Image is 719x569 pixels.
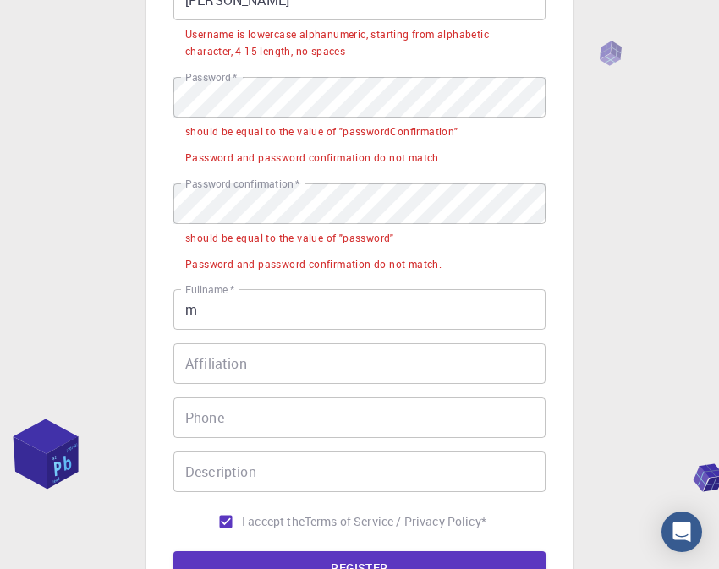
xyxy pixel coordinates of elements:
div: Username is lowercase alphanumeric, starting from alphabetic character, 4-15 length, no spaces [185,26,534,60]
div: Password and password confirmation do not match. [185,256,442,273]
label: Password [185,70,237,85]
div: should be equal to the value of "password" [185,230,394,247]
p: Terms of Service / Privacy Policy * [305,513,486,530]
span: I accept the [242,513,305,530]
label: Password confirmation [185,177,299,191]
a: Terms of Service / Privacy Policy* [305,513,486,530]
div: should be equal to the value of "passwordConfirmation" [185,123,458,140]
div: Open Intercom Messenger [661,512,702,552]
label: Fullname [185,282,234,297]
div: Password and password confirmation do not match. [185,150,442,167]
